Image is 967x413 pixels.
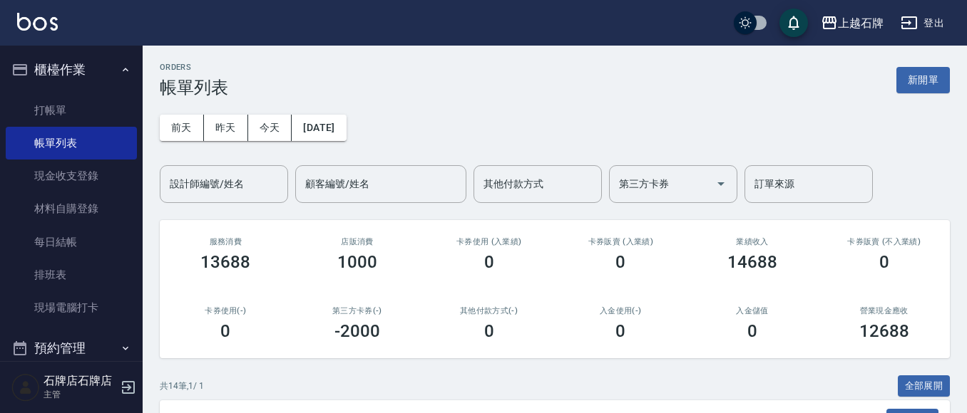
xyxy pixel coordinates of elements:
h2: 入金儲值 [704,306,802,315]
h3: 0 [484,252,494,272]
h3: 13688 [200,252,250,272]
button: save [779,9,808,37]
a: 材料自購登錄 [6,192,137,225]
p: 主管 [44,388,116,401]
button: 預約管理 [6,330,137,367]
h2: 卡券販賣 (不入業績) [835,237,933,246]
button: 上越石牌 [815,9,889,38]
h3: 0 [484,321,494,341]
h3: 0 [220,321,230,341]
h2: 店販消費 [309,237,406,246]
button: 前天 [160,115,204,141]
h5: 石牌店石牌店 [44,374,116,388]
button: 登出 [895,10,950,36]
button: [DATE] [292,115,346,141]
button: 全部展開 [898,375,951,397]
button: 櫃檯作業 [6,51,137,88]
h3: 12688 [859,321,909,341]
img: Logo [17,13,58,31]
h3: 1000 [337,252,377,272]
a: 每日結帳 [6,226,137,258]
h3: 14688 [727,252,777,272]
h2: 卡券販賣 (入業績) [572,237,670,246]
h3: 服務消費 [177,237,275,246]
img: Person [11,373,40,402]
h2: 業績收入 [704,237,802,246]
h3: 0 [615,321,625,341]
h2: ORDERS [160,63,228,72]
a: 現場電腦打卡 [6,291,137,324]
a: 現金收支登錄 [6,160,137,192]
h2: 其他付款方式(-) [440,306,538,315]
h3: 0 [615,252,625,272]
h2: 第三方卡券(-) [309,306,406,315]
a: 排班表 [6,258,137,291]
button: Open [710,172,732,195]
h2: 卡券使用(-) [177,306,275,315]
h2: 營業現金應收 [835,306,933,315]
h3: 0 [879,252,889,272]
div: 上越石牌 [838,14,884,32]
button: 新開單 [896,67,950,93]
h3: 0 [747,321,757,341]
h2: 入金使用(-) [572,306,670,315]
h3: 帳單列表 [160,78,228,98]
h2: 卡券使用 (入業績) [440,237,538,246]
a: 帳單列表 [6,127,137,160]
a: 打帳單 [6,94,137,127]
button: 今天 [248,115,292,141]
button: 昨天 [204,115,248,141]
a: 新開單 [896,73,950,86]
h3: -2000 [334,321,380,341]
p: 共 14 筆, 1 / 1 [160,380,204,392]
